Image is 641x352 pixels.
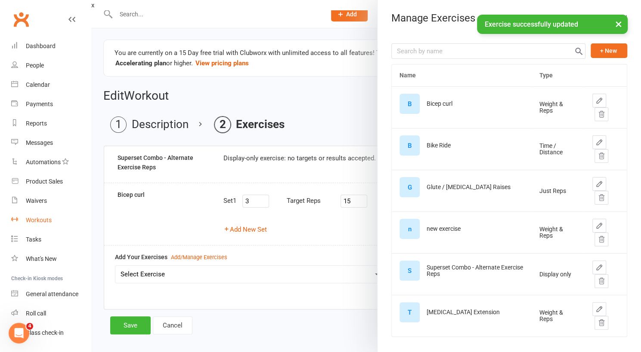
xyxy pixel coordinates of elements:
[11,230,91,249] a: Tasks
[399,302,420,322] div: Set exercise image
[26,323,33,330] span: 4
[11,133,91,153] a: Messages
[399,219,420,239] div: Set exercise image
[427,142,451,149] div: Bike Ride
[10,9,32,30] a: Clubworx
[26,81,50,88] div: Calendar
[26,255,57,262] div: What's New
[399,260,420,281] div: Set exercise image
[427,264,524,278] div: Superset Combo - Alternate Exercise Reps
[26,217,52,223] div: Workouts
[26,120,47,127] div: Reports
[11,285,91,304] a: General attendance kiosk mode
[26,329,64,336] div: Class check-in
[532,86,585,128] td: Weight & Reps
[26,178,63,185] div: Product Sales
[532,211,585,253] td: Weight & Reps
[11,249,91,269] a: What's New
[391,43,585,59] input: Search by name
[392,64,532,86] th: Name
[11,304,91,323] a: Roll call
[26,291,78,297] div: General attendance
[399,135,420,156] div: Set exercise image
[532,253,585,295] td: Display only
[11,153,91,172] a: Automations
[611,15,626,33] button: ×
[9,323,29,343] iframe: Intercom live chat
[532,64,585,86] th: Type
[26,159,61,165] div: Automations
[11,211,91,230] a: Workouts
[591,43,627,58] button: + New
[427,101,452,107] div: Bicep curl
[427,226,461,232] div: new exercise
[477,15,628,34] div: Exercise successfully updated
[11,323,91,343] a: Class kiosk mode
[11,191,91,211] a: Waivers
[26,197,47,204] div: Waivers
[427,309,500,315] div: [MEDICAL_DATA] Extension
[11,95,91,114] a: Payments
[11,75,91,95] a: Calendar
[378,12,641,24] div: Manage Exercises
[11,56,91,75] a: People
[26,62,44,69] div: People
[532,170,585,211] td: Just Reps
[427,184,511,190] div: Glute / [MEDICAL_DATA] Raises
[26,310,46,317] div: Roll call
[399,94,420,114] div: Set exercise image
[399,177,420,197] div: Set exercise image
[26,139,53,146] div: Messages
[11,37,91,56] a: Dashboard
[532,295,585,337] td: Weight & Reps
[26,236,41,243] div: Tasks
[91,1,94,9] react-component: x
[26,43,56,49] div: Dashboard
[532,128,585,170] td: Time / Distance
[11,114,91,133] a: Reports
[11,172,91,191] a: Product Sales
[26,101,53,107] div: Payments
